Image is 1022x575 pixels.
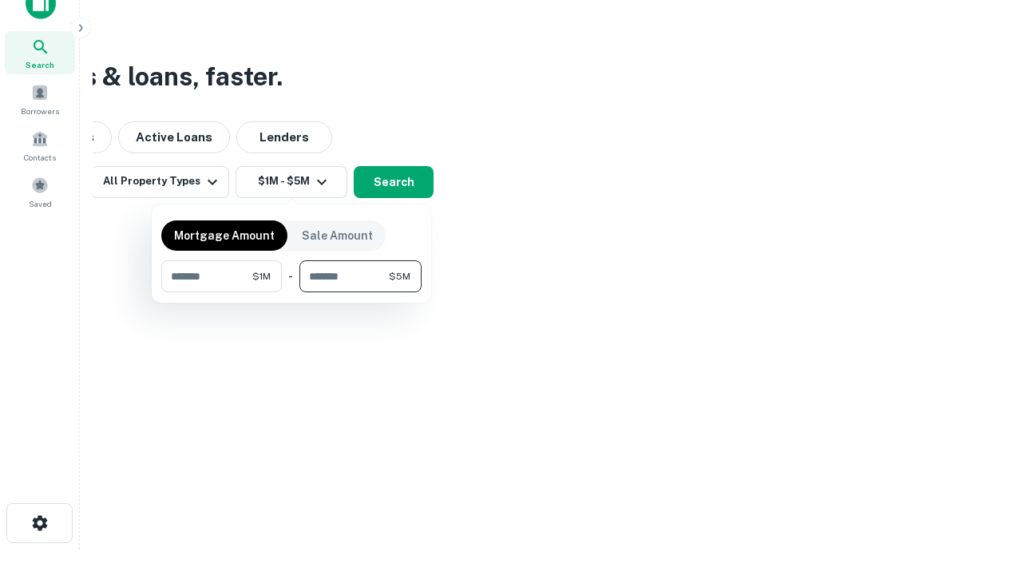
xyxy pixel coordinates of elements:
[942,396,1022,473] iframe: Chat Widget
[389,269,410,284] span: $5M
[302,227,373,244] p: Sale Amount
[174,227,275,244] p: Mortgage Amount
[288,260,293,292] div: -
[252,269,271,284] span: $1M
